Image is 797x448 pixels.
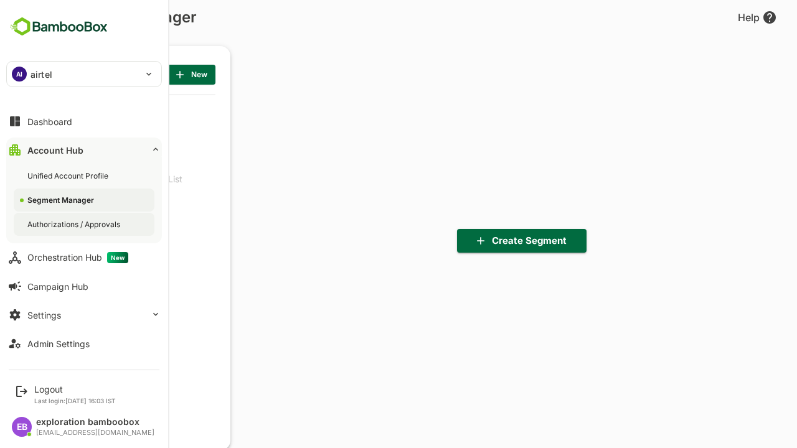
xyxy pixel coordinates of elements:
[27,219,123,230] div: Authorizations / Approvals
[6,138,162,162] button: Account Hub
[27,252,128,263] div: Orchestration Hub
[12,67,27,82] div: AI
[15,65,78,85] p: SEGMENT LIST
[34,384,116,394] div: Logout
[27,195,97,205] div: Segment Manager
[6,109,162,134] button: Dashboard
[423,233,533,249] span: Create Segment
[413,229,543,253] button: Create Segment
[27,310,61,320] div: Settings
[7,62,161,86] div: AIairtel
[36,417,154,427] div: exploration bamboobox
[27,281,88,292] div: Campaign Hub
[6,245,162,270] button: Orchestration HubNew
[36,429,154,437] div: [EMAIL_ADDRESS][DOMAIN_NAME]
[27,170,111,181] div: Unified Account Profile
[6,302,162,327] button: Settings
[27,145,83,156] div: Account Hub
[6,274,162,299] button: Campaign Hub
[124,65,172,85] button: New
[694,10,733,25] div: Help
[107,252,128,263] span: New
[12,417,32,437] div: EB
[134,67,162,83] span: New
[6,15,111,39] img: BambooboxFullLogoMark.5f36c76dfaba33ec1ec1367b70bb1252.svg
[34,397,116,404] p: Last login: [DATE] 16:03 IST
[27,338,90,349] div: Admin Settings
[27,116,72,127] div: Dashboard
[31,68,52,81] p: airtel
[6,331,162,356] button: Admin Settings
